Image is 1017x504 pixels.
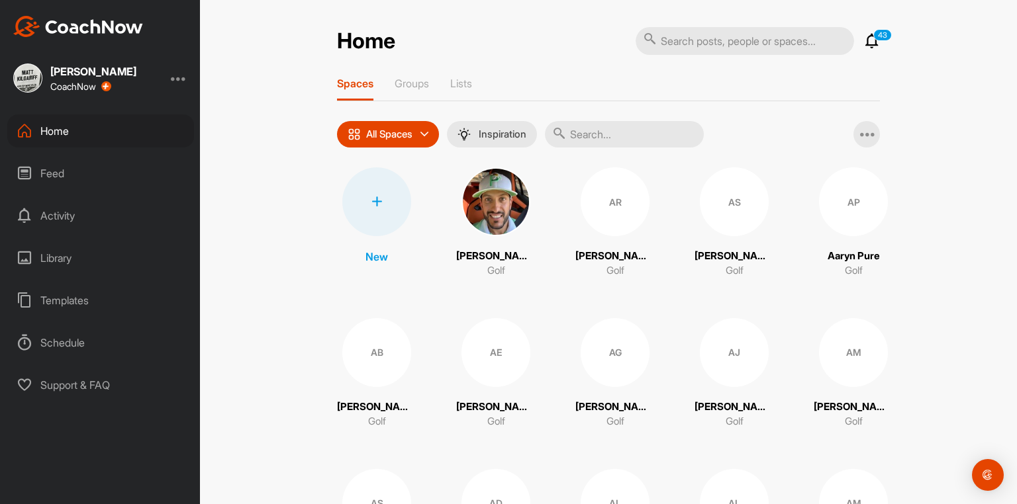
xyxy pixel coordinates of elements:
p: 43 [873,29,892,41]
img: icon [348,128,361,141]
a: APAaryn PureGolf [814,167,893,278]
p: Golf [606,263,624,278]
img: menuIcon [458,128,471,141]
div: AP [819,167,888,236]
p: Spaces [337,77,373,90]
a: AB[PERSON_NAME]Golf [337,318,416,429]
div: Schedule [7,326,194,359]
div: AM [819,318,888,387]
img: square_8127790603804fde86733e5dbd913977.jpg [461,167,530,236]
p: [PERSON_NAME] [695,249,774,264]
p: Golf [845,263,863,278]
a: [PERSON_NAME]Golf [456,167,536,278]
img: square_fdda43af9ddd10fa9ef520afd5345839.jpg [13,63,42,93]
p: All Spaces [366,129,412,140]
div: Support & FAQ [7,368,194,401]
div: AE [461,318,530,387]
a: AG[PERSON_NAME]Golf [575,318,655,429]
div: AS [700,167,769,236]
p: Golf [368,414,386,429]
p: Golf [487,414,505,429]
h2: Home [337,28,395,54]
p: Golf [487,263,505,278]
div: AB [342,318,411,387]
div: Templates [7,284,194,317]
div: AR [581,167,650,236]
a: AE[PERSON_NAME]Golf [456,318,536,429]
div: Home [7,114,194,147]
p: [PERSON_NAME] [575,249,655,264]
p: [PERSON_NAME] [456,249,536,264]
p: Groups [395,77,429,90]
div: Open Intercom Messenger [972,459,1004,491]
p: Golf [606,414,624,429]
input: Search... [545,121,704,147]
p: Aaryn Pure [828,249,880,264]
input: Search posts, people or spaces... [636,27,854,55]
p: [PERSON_NAME] [456,399,536,415]
p: [PERSON_NAME] [337,399,416,415]
a: AJ[PERSON_NAME]Golf [695,318,774,429]
div: AJ [700,318,769,387]
p: New [365,249,388,265]
div: Feed [7,157,194,190]
p: Lists [450,77,472,90]
div: [PERSON_NAME] [50,66,136,77]
a: AM[PERSON_NAME]Golf [814,318,893,429]
div: CoachNow [50,81,111,92]
img: CoachNow [13,16,143,37]
p: [PERSON_NAME] [575,399,655,415]
p: Inspiration [479,129,526,140]
p: [PERSON_NAME] [814,399,893,415]
p: Golf [726,414,744,429]
p: [PERSON_NAME] [695,399,774,415]
div: AG [581,318,650,387]
div: Activity [7,199,194,232]
p: Golf [726,263,744,278]
div: Library [7,241,194,274]
a: AR[PERSON_NAME]Golf [575,167,655,278]
p: Golf [845,414,863,429]
a: AS[PERSON_NAME]Golf [695,167,774,278]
